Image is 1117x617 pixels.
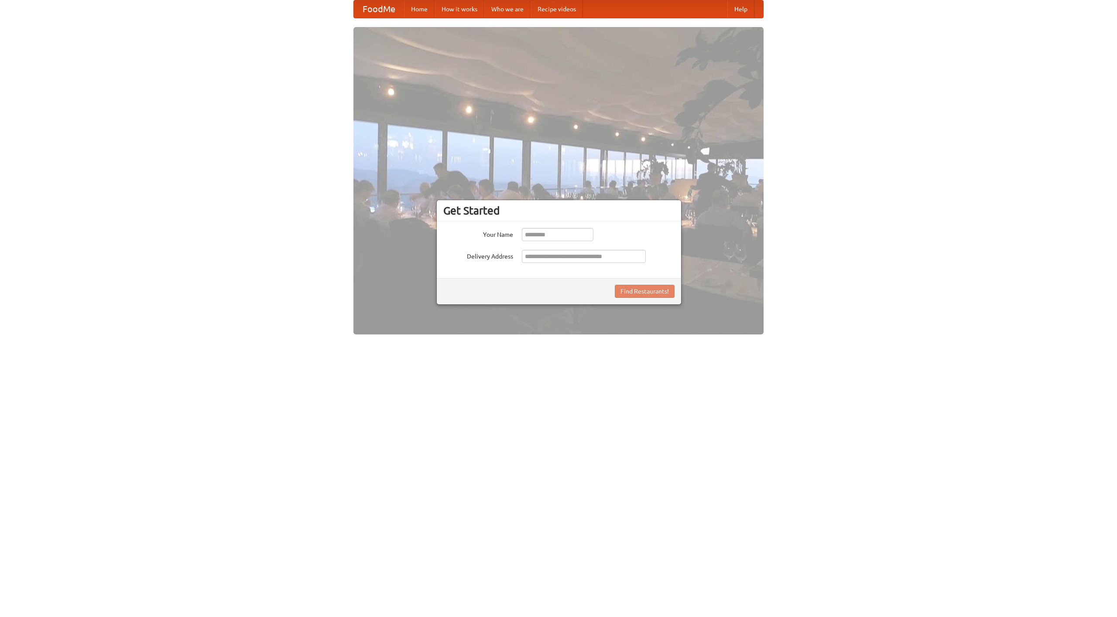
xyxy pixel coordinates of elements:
button: Find Restaurants! [615,285,675,298]
label: Your Name [443,228,513,239]
a: Who we are [484,0,531,18]
a: How it works [435,0,484,18]
h3: Get Started [443,204,675,217]
a: Home [404,0,435,18]
a: Recipe videos [531,0,583,18]
label: Delivery Address [443,250,513,261]
a: Help [727,0,754,18]
a: FoodMe [354,0,404,18]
